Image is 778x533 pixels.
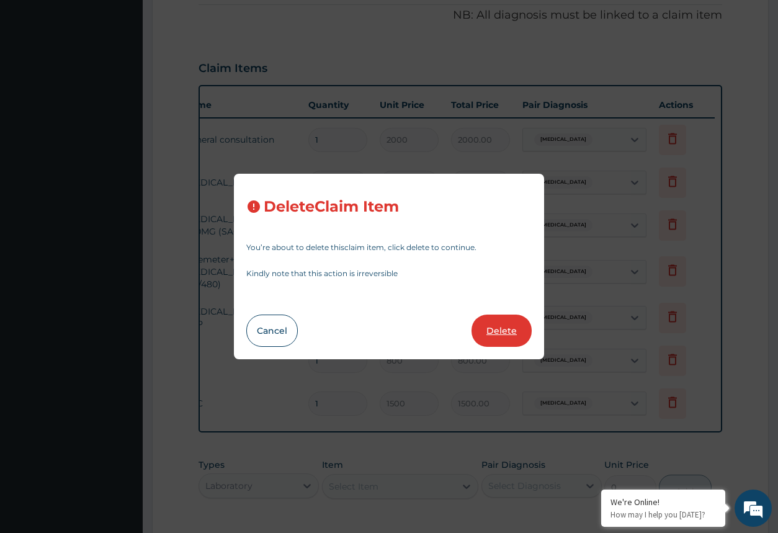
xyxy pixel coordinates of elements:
p: You’re about to delete this claim item , click delete to continue. [246,244,532,251]
button: Cancel [246,315,298,347]
span: We're online! [72,156,171,282]
img: d_794563401_company_1708531726252_794563401 [23,62,50,93]
textarea: Type your message and hit 'Enter' [6,339,236,382]
p: How may I help you today? [610,509,716,520]
div: Minimize live chat window [203,6,233,36]
button: Delete [472,315,532,347]
h3: Delete Claim Item [264,199,399,215]
div: Chat with us now [65,69,208,86]
div: We're Online! [610,496,716,508]
p: Kindly note that this action is irreversible [246,270,532,277]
